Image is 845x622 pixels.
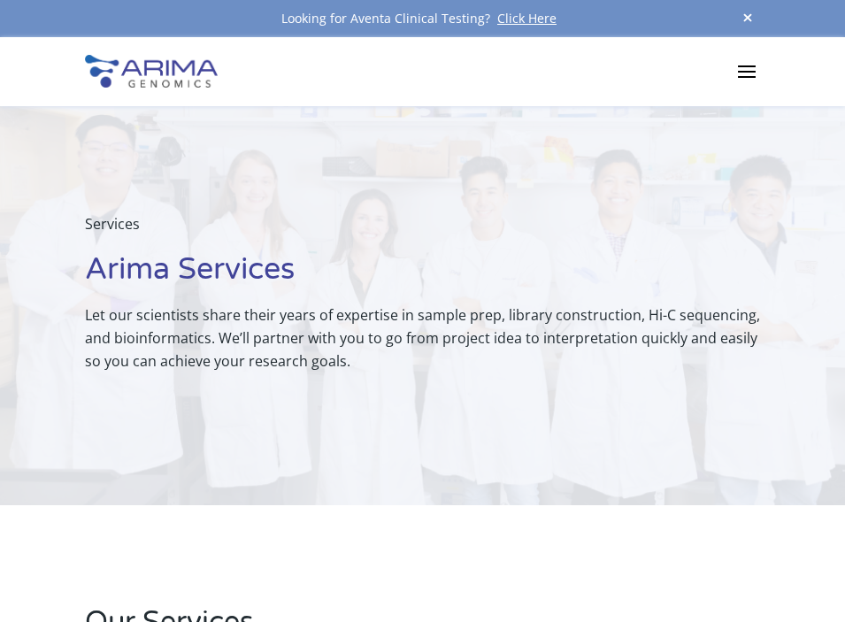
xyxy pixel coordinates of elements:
[490,10,564,27] a: Click Here
[85,212,761,250] p: Services
[85,7,761,30] div: Looking for Aventa Clinical Testing?
[85,303,761,372] p: Let our scientists share their years of expertise in sample prep, library construction, Hi-C sequ...
[85,55,218,88] img: Arima-Genomics-logo
[85,250,761,303] h1: Arima Services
